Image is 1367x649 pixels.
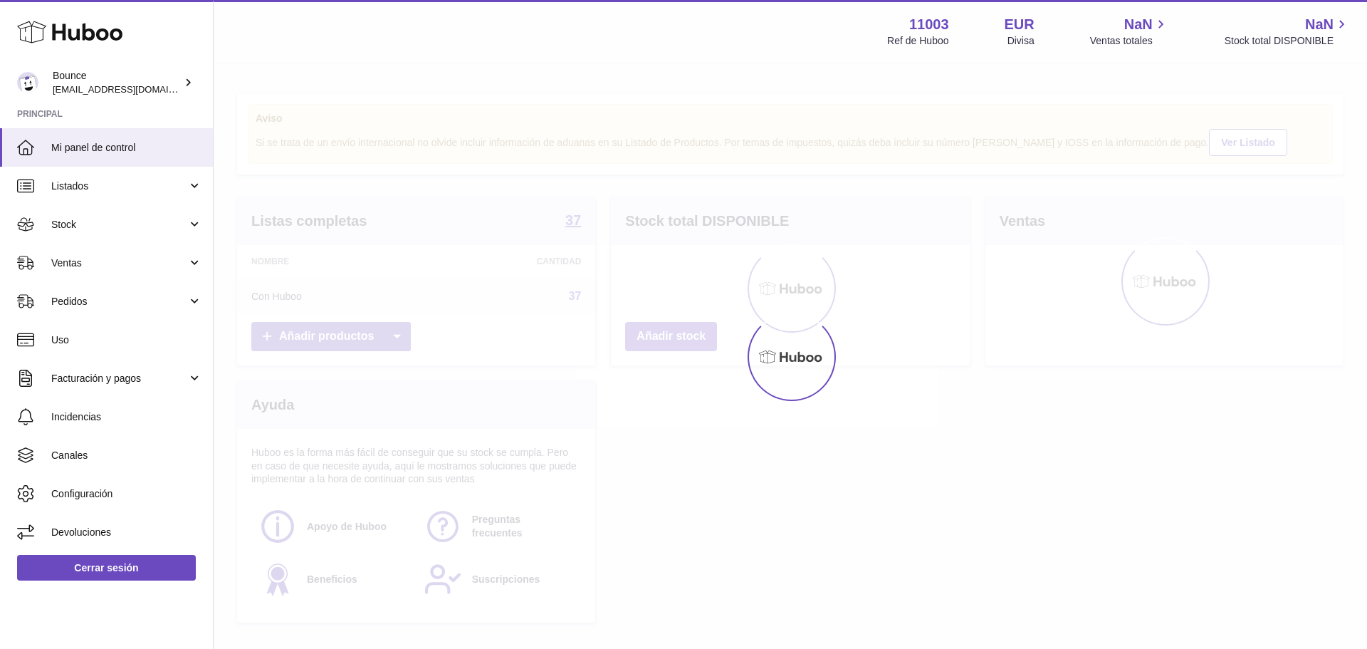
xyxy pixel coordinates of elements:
span: Stock total DISPONIBLE [1225,34,1350,48]
span: Uso [51,333,202,347]
strong: EUR [1005,15,1035,34]
span: Stock [51,218,187,232]
div: Ref de Huboo [887,34,948,48]
span: Pedidos [51,295,187,308]
strong: 11003 [909,15,949,34]
img: internalAdmin-11003@internal.huboo.com [17,72,38,93]
span: Mi panel de control [51,141,202,155]
span: Listados [51,180,187,193]
div: Bounce [53,69,181,96]
a: NaN Ventas totales [1090,15,1169,48]
span: NaN [1305,15,1334,34]
span: Configuración [51,487,202,501]
span: Ventas [51,256,187,270]
span: NaN [1124,15,1153,34]
span: Incidencias [51,410,202,424]
span: [EMAIL_ADDRESS][DOMAIN_NAME] [53,83,209,95]
a: Cerrar sesión [17,555,196,581]
span: Facturación y pagos [51,372,187,385]
div: Divisa [1007,34,1035,48]
a: NaN Stock total DISPONIBLE [1225,15,1350,48]
span: Canales [51,449,202,462]
span: Ventas totales [1090,34,1169,48]
span: Devoluciones [51,526,202,539]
